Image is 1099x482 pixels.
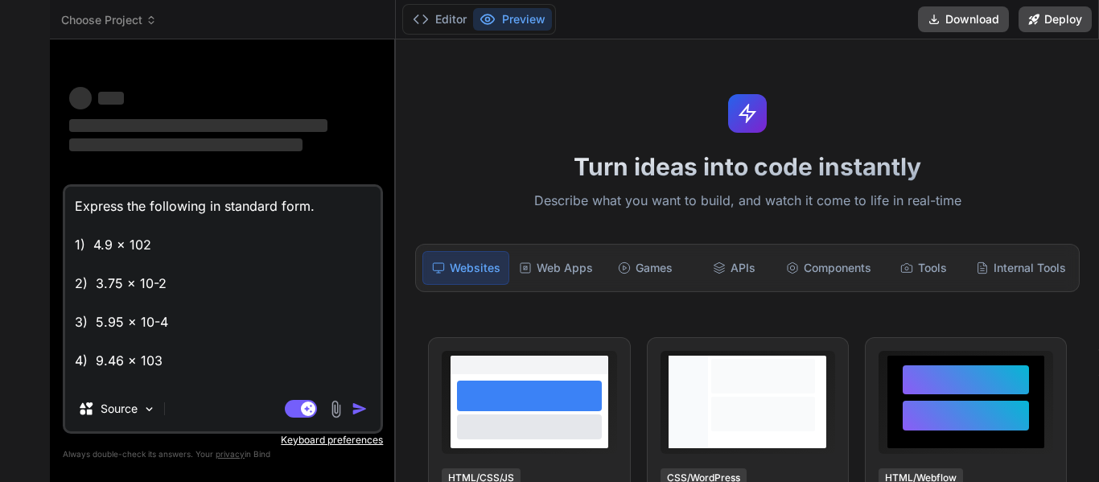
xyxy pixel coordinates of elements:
p: Keyboard preferences [63,434,383,447]
span: privacy [216,449,245,459]
div: Internal Tools [969,251,1072,285]
p: Always double-check its answers. Your in Bind [63,447,383,462]
div: Games [603,251,688,285]
div: Web Apps [512,251,599,285]
span: ‌ [98,92,124,105]
button: Preview [473,8,552,31]
h1: Turn ideas into code instantly [405,152,1089,181]
span: Choose Project [61,12,157,28]
div: Tools [881,251,966,285]
button: Editor [406,8,473,31]
button: Download [918,6,1009,32]
span: ‌ [69,138,303,151]
div: Websites [422,251,509,285]
span: ‌ [69,119,327,132]
textarea: Express the following in standard form. 1) 4.9 x 102 2) 3.75 x 10-2 3) 5.95 x 10-4 4) 9.46 x 103 ... [65,187,381,386]
img: icon [352,401,368,417]
button: Deploy [1019,6,1092,32]
div: Components [780,251,878,285]
div: APIs [691,251,776,285]
img: attachment [327,400,345,418]
p: Source [101,401,138,417]
img: Pick Models [142,402,156,416]
p: Describe what you want to build, and watch it come to life in real-time [405,191,1089,212]
span: ‌ [69,87,92,109]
